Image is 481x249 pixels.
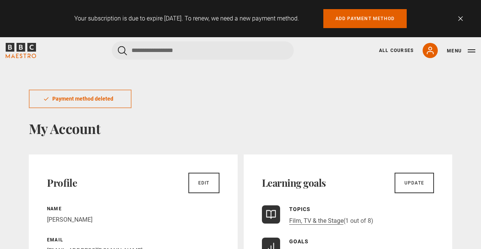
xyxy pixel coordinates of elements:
button: Toggle navigation [447,47,475,55]
p: Your subscription is due to expire [DATE]. To renew, we need a new payment method. [74,14,299,23]
p: (1 out of 8) [289,216,373,225]
a: Add payment method [323,9,407,28]
h2: Profile [47,177,77,189]
p: Email [47,236,219,243]
a: Film, TV & the Stage [289,217,343,225]
p: Goals [289,238,379,246]
p: Name [47,205,219,212]
h1: My Account [29,120,452,136]
a: Edit [188,173,219,193]
p: [PERSON_NAME] [47,215,219,224]
h2: Learning goals [262,177,326,189]
a: All Courses [379,47,414,54]
p: Topics [289,205,373,213]
input: Search [112,41,294,60]
a: Update [395,173,434,193]
button: Submit the search query [118,46,127,55]
div: Payment method deleted [29,90,132,108]
svg: BBC Maestro [6,43,36,58]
